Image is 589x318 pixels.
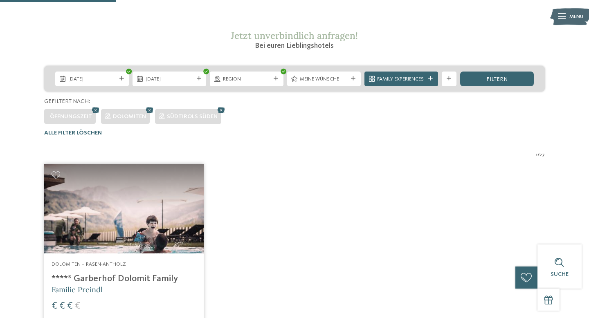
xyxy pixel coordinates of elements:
span: € [59,301,65,311]
span: € [75,301,81,311]
span: € [67,301,73,311]
span: 27 [540,151,545,159]
span: Jetzt unverbindlich anfragen! [231,29,358,41]
span: Südtirols Süden [167,114,218,119]
span: € [52,301,57,311]
h4: ****ˢ Garberhof Dolomit Family [52,273,196,284]
span: Family Experiences [377,76,425,83]
span: filtern [486,76,508,82]
span: 1 [536,151,537,159]
span: Dolomiten [113,114,146,119]
span: Meine Wünsche [300,76,348,83]
span: / [537,151,540,159]
span: Öffnungszeit [50,114,92,119]
img: Familienhotels gesucht? Hier findet ihr die besten! [44,164,204,253]
span: Gefiltert nach: [44,99,90,104]
span: Suche [551,271,569,277]
span: [DATE] [146,76,193,83]
span: Alle Filter löschen [44,130,102,136]
span: Region [223,76,271,83]
span: [DATE] [68,76,116,83]
span: Bei euren Lieblingshotels [255,42,334,49]
span: Familie Preindl [52,285,103,294]
span: Dolomiten – Rasen-Antholz [52,262,126,267]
